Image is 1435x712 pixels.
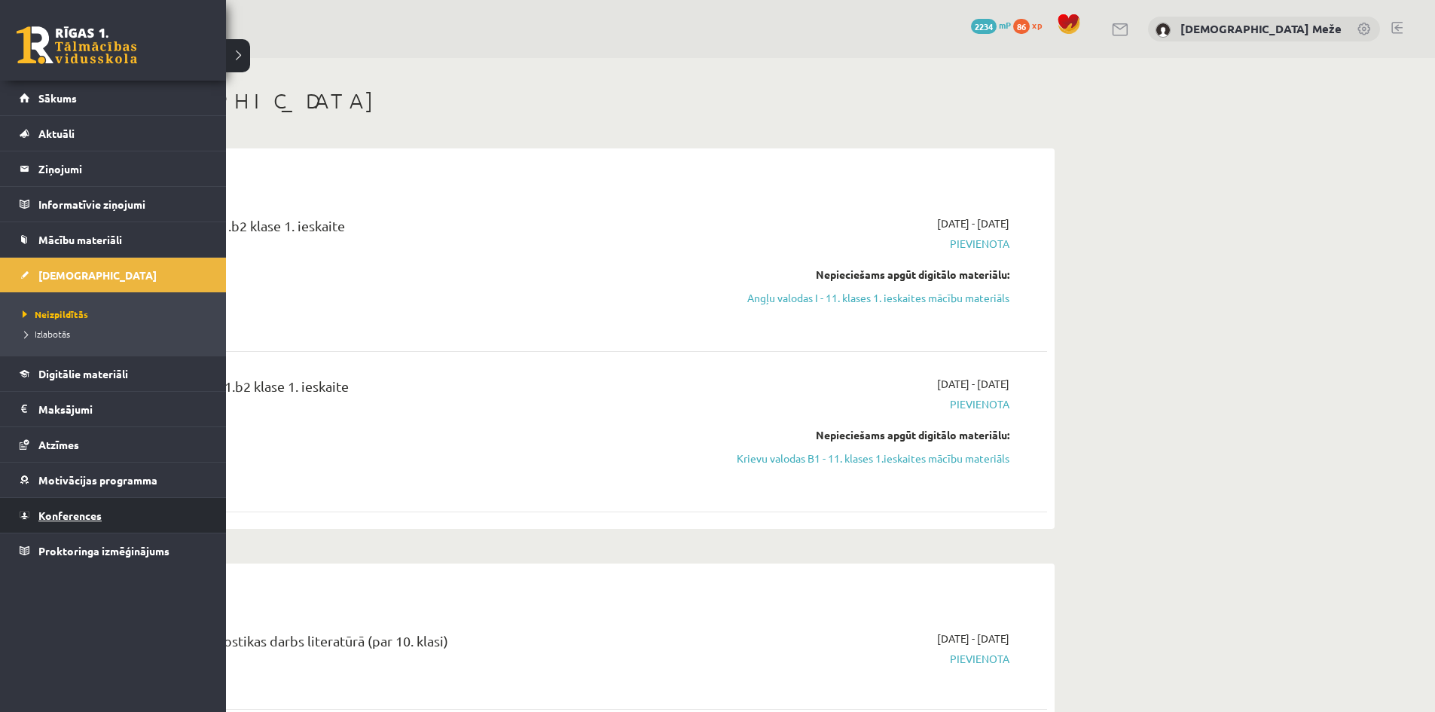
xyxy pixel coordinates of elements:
div: Nepieciešams apgūt digitālo materiālu: [725,427,1009,443]
span: 2234 [971,19,997,34]
img: Kristiāna Meže [1156,23,1171,38]
span: [DATE] - [DATE] [937,215,1009,231]
span: Sākums [38,91,77,105]
h1: [DEMOGRAPHIC_DATA] [90,88,1055,114]
a: Maksājumi [20,392,207,426]
a: Digitālie materiāli [20,356,207,391]
a: Izlabotās [19,327,211,341]
span: Pievienota [725,651,1009,667]
span: Motivācijas programma [38,473,157,487]
span: xp [1032,19,1042,31]
span: 86 [1013,19,1030,34]
div: Krievu valoda JK 11.b2 klase 1. ieskaite [113,376,703,404]
a: Aktuāli [20,116,207,151]
span: Mācību materiāli [38,233,122,246]
legend: Maksājumi [38,392,207,426]
a: Konferences [20,498,207,533]
a: Angļu valodas I - 11. klases 1. ieskaites mācību materiāls [725,290,1009,306]
span: Pievienota [725,396,1009,412]
span: Neizpildītās [19,308,88,320]
span: Izlabotās [19,328,70,340]
a: Rīgas 1. Tālmācības vidusskola [17,26,137,64]
span: [DATE] - [DATE] [937,631,1009,646]
a: Atzīmes [20,427,207,462]
span: [DATE] - [DATE] [937,376,1009,392]
a: [DEMOGRAPHIC_DATA] Meže [1180,21,1342,36]
a: Ziņojumi [20,151,207,186]
a: Motivācijas programma [20,463,207,497]
a: Sākums [20,81,207,115]
span: mP [999,19,1011,31]
span: Pievienota [725,236,1009,252]
a: Proktoringa izmēģinājums [20,533,207,568]
a: Informatīvie ziņojumi [20,187,207,222]
span: Atzīmes [38,438,79,451]
div: Angļu valoda JK 11.b2 klase 1. ieskaite [113,215,703,243]
span: Aktuāli [38,127,75,140]
span: Proktoringa izmēģinājums [38,544,169,558]
legend: Ziņojumi [38,151,207,186]
legend: Informatīvie ziņojumi [38,187,207,222]
span: Konferences [38,509,102,522]
a: Krievu valodas B1 - 11. klases 1.ieskaites mācību materiāls [725,451,1009,466]
a: Neizpildītās [19,307,211,321]
a: 2234 mP [971,19,1011,31]
a: Mācību materiāli [20,222,207,257]
a: 86 xp [1013,19,1049,31]
a: [DEMOGRAPHIC_DATA] [20,258,207,292]
span: [DEMOGRAPHIC_DATA] [38,268,157,282]
div: 11.b2 klases diagnostikas darbs literatūrā (par 10. klasi) [113,631,703,659]
span: Digitālie materiāli [38,367,128,380]
div: Nepieciešams apgūt digitālo materiālu: [725,267,1009,283]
